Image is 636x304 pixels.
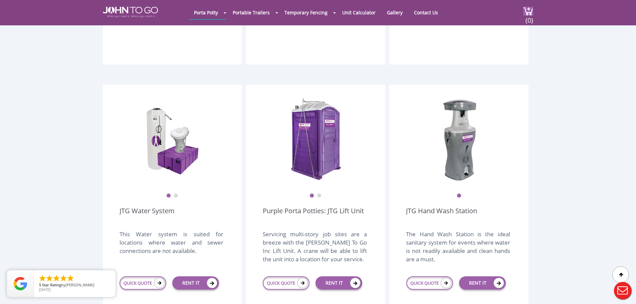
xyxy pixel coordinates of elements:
span: [PERSON_NAME] [65,282,94,287]
span: Star Rating [42,282,61,287]
a: QUICK QUOTE [120,276,166,290]
div: The Hand Wash Station is the ideal sanitary system for events where water is not readily availabl... [406,230,510,262]
li:  [38,274,46,282]
button: Live Chat [609,277,636,304]
a: Porta Potty [189,6,223,19]
a: QUICK QUOTE [406,276,453,290]
a: Purple Porta Potties: JTG Lift Unit [263,206,364,225]
a: JTG Water System [120,206,175,225]
a: RENT IT [172,276,219,290]
a: Unit Calculator [337,6,381,19]
a: Contact Us [409,6,443,19]
a: Temporary Fencing [279,6,333,19]
img: j2g fresh water system 1 [146,98,199,182]
span: by [39,283,110,288]
span: 5 [39,282,41,287]
a: Gallery [382,6,408,19]
button: 1 of 2 [166,194,171,198]
a: RENT IT [315,276,362,290]
div: This Water system is suited for locations where water and sewer connections are not available. [120,230,223,262]
button: 2 of 2 [174,194,178,198]
li:  [66,274,74,282]
li:  [59,274,67,282]
li:  [45,274,53,282]
a: JTG Hand Wash Station [406,206,477,225]
a: QUICK QUOTE [263,276,309,290]
a: Portable Trailers [228,6,275,19]
img: Review Rating [14,277,27,290]
span: [DATE] [39,287,51,292]
img: cart a [523,7,533,16]
button: 1 of 1 [457,194,461,198]
button: 2 of 2 [317,194,322,198]
a: RENT IT [459,276,506,290]
div: Servicing multi-story job sites are a breeze with the [PERSON_NAME] To Go Inc Lift Unit. A crane ... [263,230,367,262]
button: 1 of 2 [309,194,314,198]
span: (0) [525,10,533,25]
img: JOHN to go [103,7,158,17]
li:  [52,274,60,282]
